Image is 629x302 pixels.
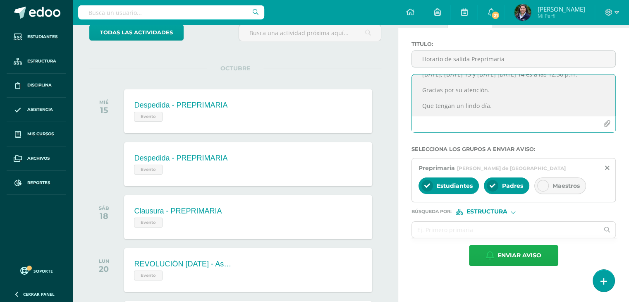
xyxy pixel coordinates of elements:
input: Titulo [412,51,615,67]
textarea: Buenos días estimadas familias: Por este medio, les recuerdo que los horarios de salida para [DAT... [412,74,615,116]
span: Evento [134,112,163,122]
span: Enviar aviso [497,245,541,266]
span: Cerrar panel [23,291,55,297]
span: 21 [491,11,500,20]
span: Padres [502,182,523,189]
div: REVOLUCIÓN [DATE] - Asueto [134,260,233,268]
span: Evento [134,165,163,175]
a: Mis cursos [7,122,66,146]
span: Búsqueda por : [411,209,452,214]
a: Archivos [7,146,66,171]
span: Evento [134,271,163,280]
button: Enviar aviso [469,245,558,266]
a: Soporte [10,265,63,276]
input: Busca un usuario... [78,5,264,19]
div: [object Object] [456,209,518,215]
div: 15 [99,105,109,115]
span: Asistencia [27,106,53,113]
span: Archivos [27,155,50,162]
div: SÁB [99,205,109,211]
div: Despedida - PREPRIMARIA [134,154,227,163]
span: [PERSON_NAME] de [GEOGRAPHIC_DATA] [457,165,566,171]
div: 20 [99,264,109,274]
div: Despedida - PREPRIMARIA [134,101,227,110]
span: Mis cursos [27,131,54,137]
a: Estructura [7,49,66,74]
span: Estructura [27,58,56,65]
a: todas las Actividades [89,24,184,41]
img: 2be0c1cd065edd92c4448cb3bb9d644f.png [514,4,531,21]
span: Reportes [27,180,50,186]
div: MIÉ [99,99,109,105]
a: Evento [398,8,447,28]
span: Preprimaria [419,164,455,172]
span: Mi Perfil [537,12,585,19]
input: Ej. Primero primaria [412,222,599,238]
div: Clausura - PREPRIMARIA [134,207,222,216]
span: Disciplina [27,82,52,89]
span: Soporte [33,268,53,274]
a: Aviso [448,8,492,28]
div: LUN [99,258,109,264]
span: Evento [134,218,163,228]
a: Asistencia [7,98,66,122]
a: Estudiantes [7,25,66,49]
div: 18 [99,211,109,221]
span: Estudiantes [27,34,57,40]
input: Busca una actividad próxima aquí... [239,25,381,41]
label: Titulo : [411,41,616,47]
span: Maestros [552,182,580,189]
span: [PERSON_NAME] [537,5,585,13]
span: Estudiantes [437,182,473,189]
span: OCTUBRE [207,65,263,72]
span: Estructura [466,209,507,214]
a: Disciplina [7,74,66,98]
a: Reportes [7,171,66,195]
label: Selecciona los grupos a enviar aviso : [411,146,616,152]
